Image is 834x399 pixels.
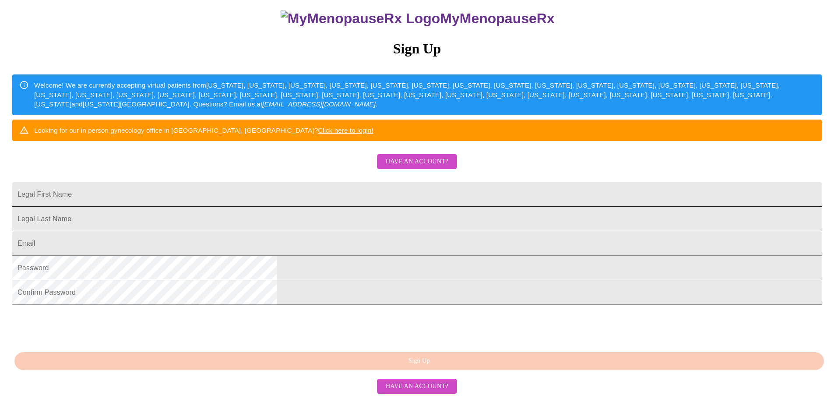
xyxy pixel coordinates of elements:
a: Have an account? [375,382,459,389]
button: Have an account? [377,379,457,394]
a: Have an account? [375,164,459,171]
h3: Sign Up [12,41,822,57]
iframe: reCAPTCHA [12,309,145,343]
div: Welcome! We are currently accepting virtual patients from [US_STATE], [US_STATE], [US_STATE], [US... [34,77,815,112]
img: MyMenopauseRx Logo [281,11,440,27]
a: Click here to login! [318,127,373,134]
h3: MyMenopauseRx [14,11,822,27]
em: [EMAIL_ADDRESS][DOMAIN_NAME] [262,100,376,108]
span: Have an account? [386,381,448,392]
div: Looking for our in person gynecology office in [GEOGRAPHIC_DATA], [GEOGRAPHIC_DATA]? [34,122,373,138]
button: Have an account? [377,154,457,169]
span: Have an account? [386,156,448,167]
